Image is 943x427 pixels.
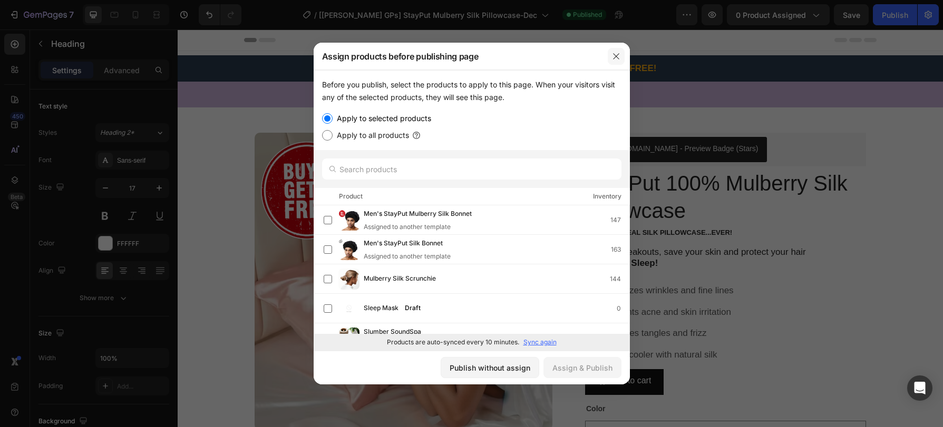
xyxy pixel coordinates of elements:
[611,244,629,255] div: 163
[907,375,932,401] div: Open Intercom Messenger
[364,208,472,220] span: Men's StayPut Mulberry Silk Bonnet
[420,114,433,126] img: Judgeme.png
[426,276,556,290] p: Prevents acne and skin irritation
[294,32,359,46] h2: Rich Text Editor. Editing area: main
[407,372,429,387] legend: Color
[299,51,328,61] div: Heading
[387,337,519,347] p: Products are auto-synced every 10 minutes.
[426,319,556,332] p: Sleep cooler with natural silk
[338,210,359,231] img: product-img
[338,239,359,260] img: product-img
[339,191,363,202] div: Product
[450,362,530,373] div: Publish without assign
[426,254,556,268] p: Minimizes wrinkles and fine lines
[401,303,425,313] div: Draft
[364,222,489,232] div: Assigned to another template
[314,70,630,351] div: />
[409,217,628,227] span: Reduce breakouts, save your skin and protect your hair
[409,229,480,239] strong: While You Sleep!
[314,43,602,70] div: Assign products before publishing page
[523,337,557,347] p: Sync again
[333,112,431,125] label: Apply to selected products
[373,34,479,44] span: Buy One, Get One FREE!
[407,340,486,365] button: Add to cart
[364,252,460,261] div: Assigned to another template
[412,107,589,133] button: Judge.me - Preview Badge (Stars)
[552,362,613,373] div: Assign & Publish
[338,298,359,319] img: product-img
[407,139,688,196] h1: StayPut 100% Mulberry Silk Pillowcase
[610,215,629,225] div: 147
[543,357,621,378] button: Assign & Publish
[610,274,629,284] div: 144
[409,199,687,208] p: the best real silk pillowcase...ever!
[9,59,756,71] p: + FREE Shipping On All Orders!
[615,333,629,343] div: -1
[322,78,621,104] div: Before you publish, select the products to apply to this page. When your visitors visit any of th...
[617,303,629,314] div: 0
[364,303,398,314] span: Sleep Mask
[441,357,539,378] button: Publish without assign
[364,238,443,250] span: Men's StayPut Silk Bonnet
[333,129,409,142] label: Apply to all products
[364,273,436,285] span: Mulberry Silk Scrunchie
[338,269,359,290] img: product-img
[364,326,421,338] span: Slumber SoundSpa
[593,191,621,202] div: Inventory
[426,297,556,311] p: Reduces tangles and frizz
[441,114,581,125] div: [DOMAIN_NAME] - Preview Badge (Stars)
[338,327,359,349] img: product-img
[322,158,621,180] input: Search products
[433,344,473,359] div: Add to cart
[295,33,358,45] p: 🍁 Fall Sale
